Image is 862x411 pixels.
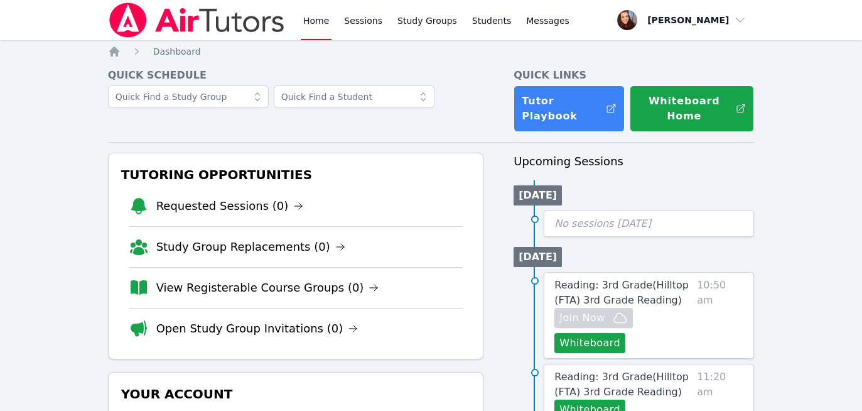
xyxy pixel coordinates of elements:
[514,153,754,170] h3: Upcoming Sessions
[274,85,434,108] input: Quick Find a Student
[156,279,379,297] a: View Registerable Course Groups (0)
[554,308,632,328] button: Join Now
[554,370,692,400] a: Reading: 3rd Grade(Hilltop (FTA) 3rd Grade Reading)
[514,247,562,267] li: [DATE]
[554,278,692,308] a: Reading: 3rd Grade(Hilltop (FTA) 3rd Grade Reading)
[554,333,625,353] button: Whiteboard
[514,85,625,132] a: Tutor Playbook
[108,45,755,58] nav: Breadcrumb
[697,278,743,353] span: 10:50 am
[554,217,651,229] span: No sessions [DATE]
[630,85,754,132] button: Whiteboard Home
[153,45,201,58] a: Dashboard
[153,47,201,57] span: Dashboard
[156,197,304,215] a: Requested Sessions (0)
[119,383,473,405] h3: Your Account
[554,279,689,306] span: Reading: 3rd Grade ( Hilltop (FTA) 3rd Grade Reading )
[119,163,473,186] h3: Tutoring Opportunities
[554,371,689,398] span: Reading: 3rd Grade ( Hilltop (FTA) 3rd Grade Reading )
[514,68,754,83] h4: Quick Links
[514,185,562,205] li: [DATE]
[108,68,484,83] h4: Quick Schedule
[526,14,569,27] span: Messages
[108,3,286,38] img: Air Tutors
[156,320,358,337] a: Open Study Group Invitations (0)
[559,310,605,326] span: Join Now
[108,85,269,108] input: Quick Find a Study Group
[156,238,345,256] a: Study Group Replacements (0)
